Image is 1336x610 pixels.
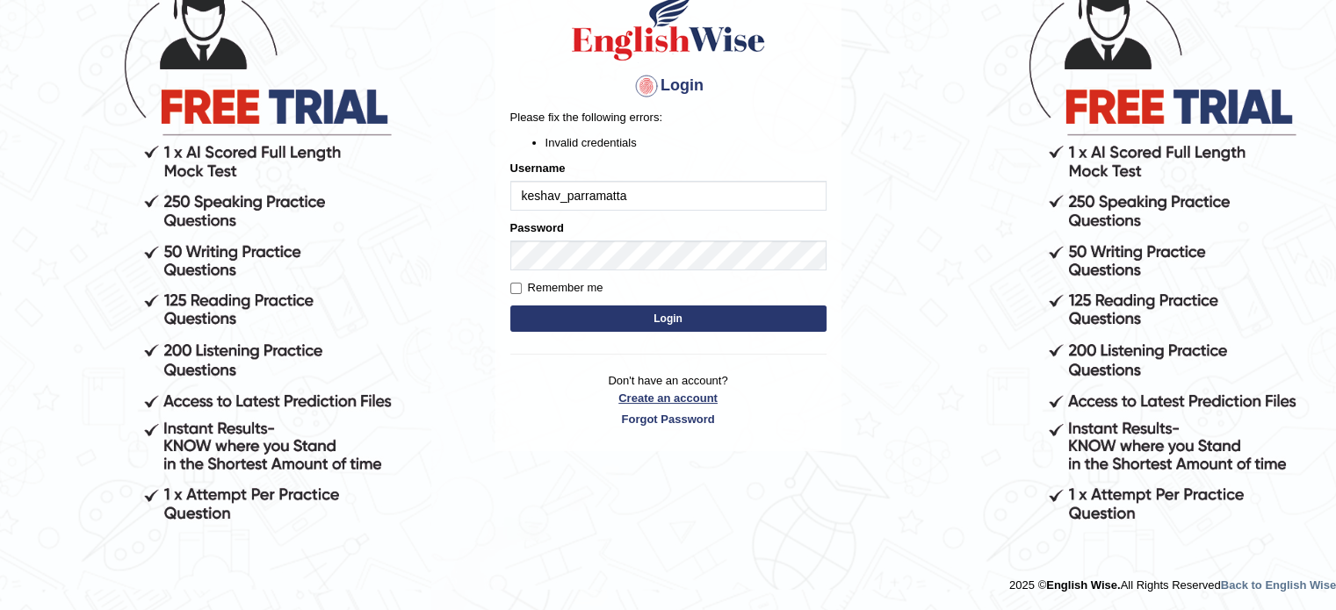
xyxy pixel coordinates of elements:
[1009,568,1336,593] div: 2025 © All Rights Reserved
[510,390,827,406] a: Create an account
[510,411,827,427] a: Forgot Password
[510,219,564,236] label: Password
[510,283,522,294] input: Remember me
[510,279,603,297] label: Remember me
[510,305,827,332] button: Login
[510,72,827,100] h4: Login
[1046,578,1120,592] strong: English Wise.
[510,160,566,176] label: Username
[510,372,827,427] p: Don't have an account?
[510,109,827,126] p: Please fix the following errors:
[1221,578,1336,592] a: Back to English Wise
[545,134,827,151] li: Invalid credentials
